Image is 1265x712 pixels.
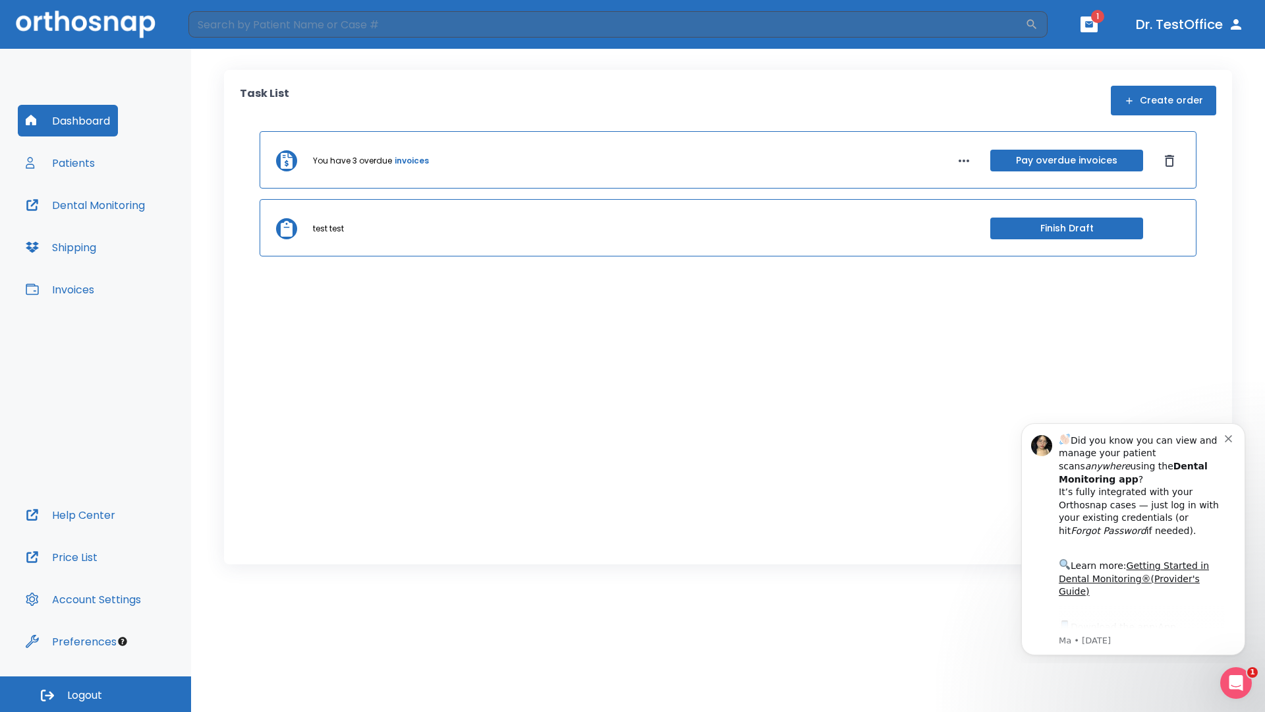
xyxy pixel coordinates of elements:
[18,583,149,615] button: Account Settings
[1131,13,1249,36] button: Dr. TestOffice
[1159,150,1180,171] button: Dismiss
[117,636,128,647] div: Tooltip anchor
[223,20,234,31] button: Dismiss notification
[990,150,1143,171] button: Pay overdue invoices
[1220,667,1252,699] iframe: Intercom live chat
[1111,86,1216,115] button: Create order
[18,541,105,573] button: Price List
[313,223,344,235] p: test test
[18,499,123,531] button: Help Center
[18,147,103,179] button: Patients
[18,274,102,305] button: Invoices
[990,218,1143,239] button: Finish Draft
[188,11,1025,38] input: Search by Patient Name or Case #
[57,210,175,234] a: App Store
[313,155,392,167] p: You have 3 overdue
[18,231,104,263] button: Shipping
[1091,10,1104,23] span: 1
[57,207,223,274] div: Download the app: | ​ Let us know if you need help getting started!
[1001,411,1265,663] iframe: Intercom notifications message
[67,688,102,703] span: Logout
[240,86,289,115] p: Task List
[57,223,223,235] p: Message from Ma, sent 4w ago
[18,626,125,657] button: Preferences
[18,189,153,221] button: Dental Monitoring
[16,11,155,38] img: Orthosnap
[395,155,429,167] a: invoices
[1247,667,1258,678] span: 1
[18,105,118,136] button: Dashboard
